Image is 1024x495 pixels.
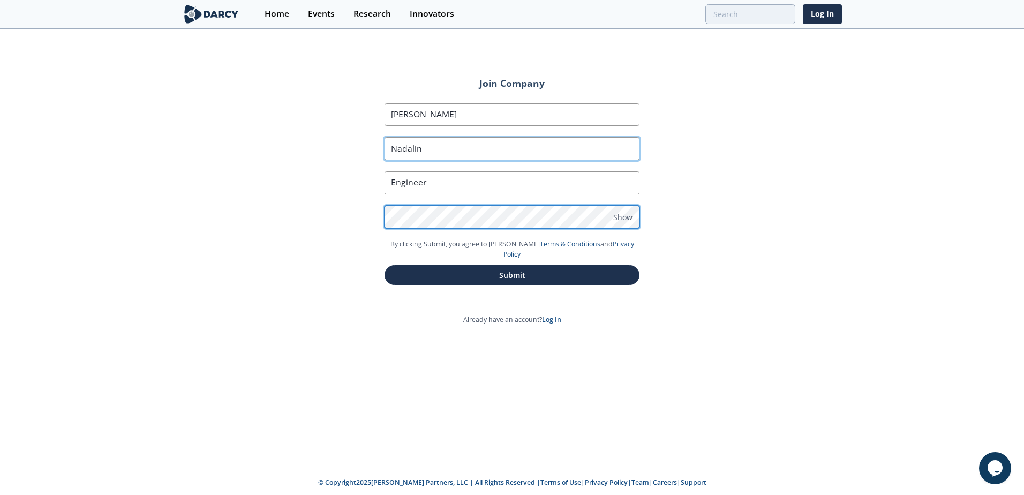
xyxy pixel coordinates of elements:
a: Log In [803,4,842,24]
input: Last Name [385,137,639,160]
a: Support [681,478,706,487]
a: Team [631,478,649,487]
div: Events [308,10,335,18]
p: By clicking Submit, you agree to [PERSON_NAME] and [385,239,639,259]
input: First Name [385,103,639,126]
input: Advanced Search [705,4,795,24]
span: Show [613,211,633,222]
a: Log In [542,315,561,324]
img: logo-wide.svg [182,5,240,24]
a: Privacy Policy [585,478,628,487]
button: Submit [385,265,639,285]
p: Already have an account? [355,315,669,325]
a: Terms & Conditions [540,239,600,249]
a: Privacy Policy [503,239,634,258]
a: Terms of Use [540,478,581,487]
h2: Join Company [370,79,654,88]
div: Innovators [410,10,454,18]
div: Research [353,10,391,18]
input: Job Title [385,171,639,194]
a: Careers [653,478,677,487]
p: © Copyright 2025 [PERSON_NAME] Partners, LLC | All Rights Reserved | | | | | [116,478,908,487]
iframe: chat widget [979,452,1013,484]
div: Home [265,10,289,18]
